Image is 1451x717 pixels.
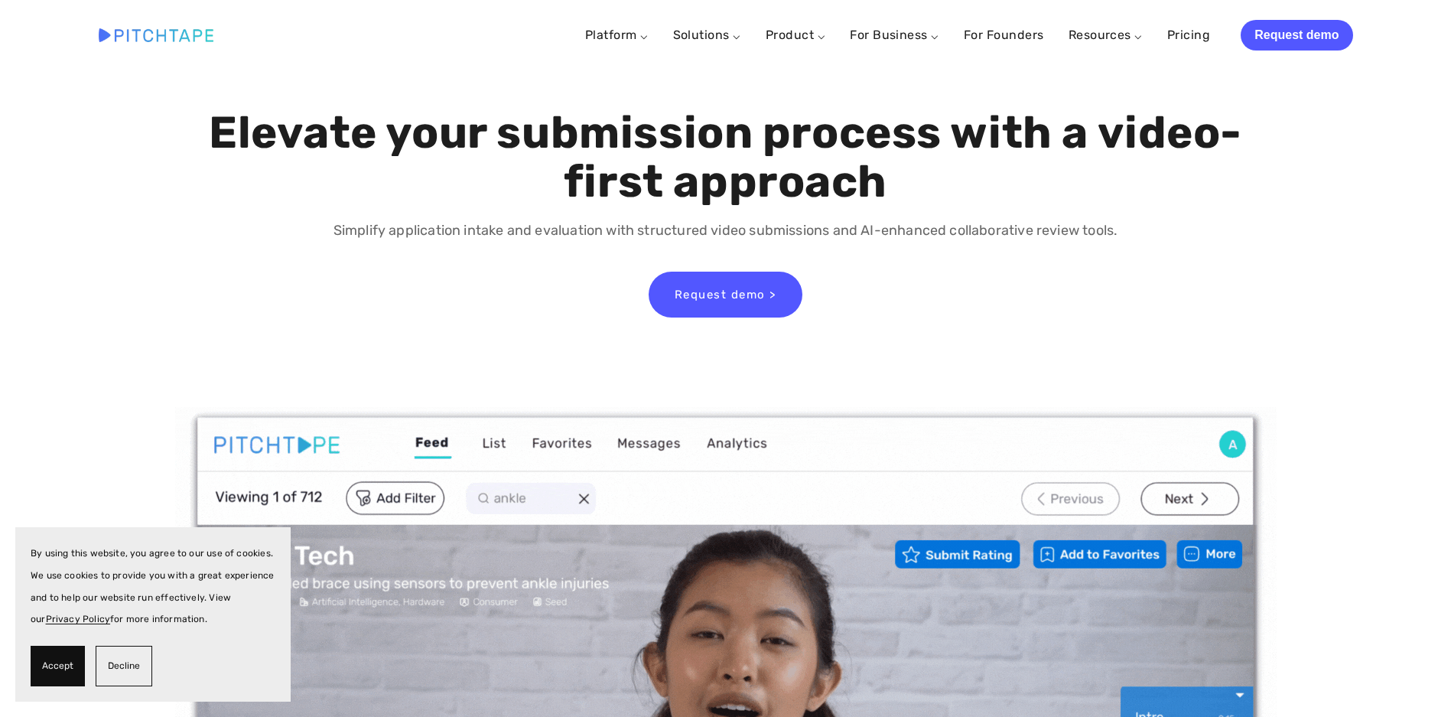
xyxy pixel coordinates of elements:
[1375,644,1451,717] iframe: Chat Widget
[31,543,275,631] p: By using this website, you agree to our use of cookies. We use cookies to provide you with a grea...
[1241,20,1352,51] a: Request demo
[585,28,649,42] a: Platform ⌵
[673,28,741,42] a: Solutions ⌵
[1167,21,1210,49] a: Pricing
[205,220,1246,242] p: Simplify application intake and evaluation with structured video submissions and AI-enhanced coll...
[42,655,73,677] span: Accept
[964,21,1044,49] a: For Founders
[46,614,111,624] a: Privacy Policy
[649,272,802,318] a: Request demo >
[31,646,85,686] button: Accept
[1069,28,1143,42] a: Resources ⌵
[205,109,1246,207] h1: Elevate your submission process with a video-first approach
[108,655,140,677] span: Decline
[15,527,291,702] section: Cookie banner
[99,28,213,41] img: Pitchtape | Video Submission Management Software
[96,646,152,686] button: Decline
[850,28,939,42] a: For Business ⌵
[766,28,825,42] a: Product ⌵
